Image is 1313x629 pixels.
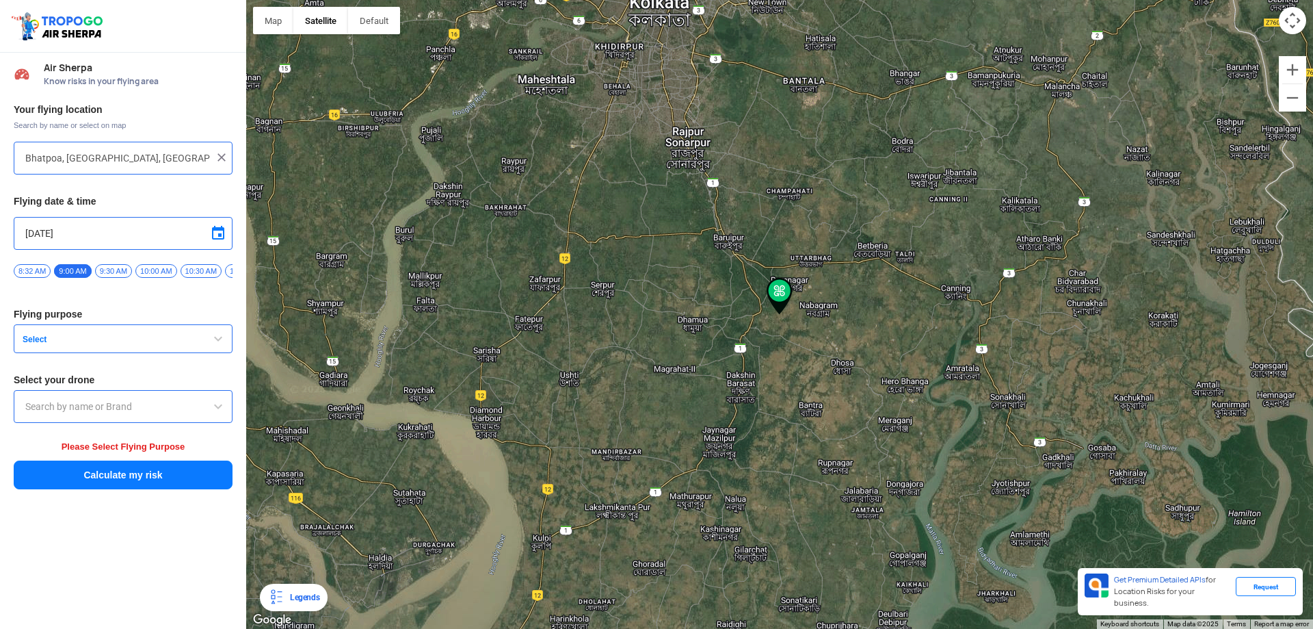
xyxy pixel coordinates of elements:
span: Please Select Flying Purpose [62,441,185,452]
button: Show satellite imagery [293,7,348,34]
div: Request [1236,577,1296,596]
img: ic_tgdronemaps.svg [10,10,107,42]
img: Google [250,611,295,629]
div: Legends [284,589,319,606]
button: Map camera controls [1279,7,1306,34]
a: Terms [1227,620,1246,628]
span: Get Premium Detailed APIs [1114,575,1206,585]
span: 8:32 AM [14,264,51,278]
h3: Flying date & time [14,196,233,206]
a: Report a map error [1254,620,1309,628]
span: Air Sherpa [44,62,233,73]
button: Show street map [253,7,293,34]
button: Select [14,324,233,353]
span: Map data ©2025 [1167,620,1219,628]
button: Keyboard shortcuts [1100,619,1159,629]
button: Calculate my risk [14,461,233,489]
span: Search by name or select on map [14,120,233,131]
img: ic_close.png [215,151,228,164]
span: 9:00 AM [54,264,91,278]
h3: Flying purpose [14,309,233,319]
input: Search your flying location [25,150,211,166]
span: 9:30 AM [95,264,132,278]
button: Zoom out [1279,84,1306,112]
input: Select Date [25,225,221,242]
input: Search by name or Brand [25,398,221,415]
img: Legends [268,589,284,606]
img: Premium APIs [1085,574,1109,598]
span: Know risks in your flying area [44,76,233,87]
a: Open this area in Google Maps (opens a new window) [250,611,295,629]
span: 10:00 AM [135,264,176,278]
button: Zoom in [1279,56,1306,84]
h3: Select your drone [14,375,233,385]
h3: Your flying location [14,105,233,114]
span: 11:00 AM [225,264,266,278]
img: Risk Scores [14,66,30,82]
div: for Location Risks for your business. [1109,574,1236,610]
span: 10:30 AM [181,264,222,278]
span: Select [17,334,188,345]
